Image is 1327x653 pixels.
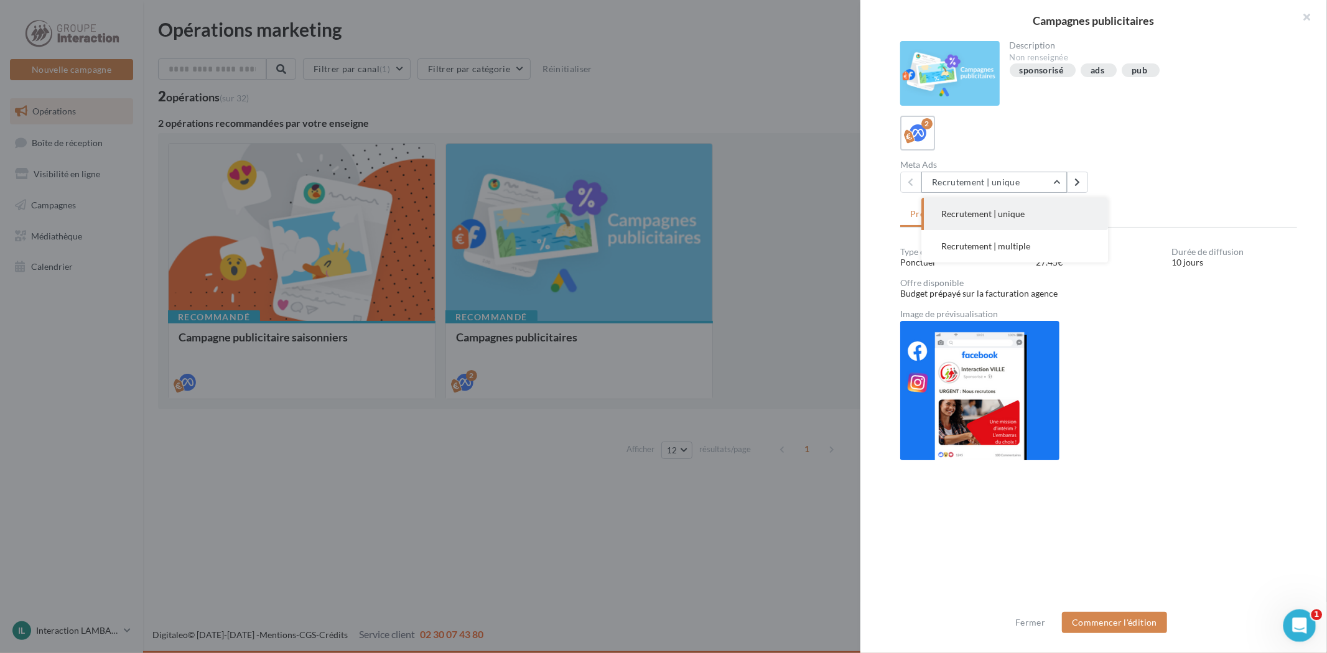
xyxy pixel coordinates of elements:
iframe: Intercom live chat [1283,609,1316,642]
div: pub [1132,66,1147,75]
div: Offre disponible [900,279,1297,287]
div: Campagnes publicitaires [880,15,1307,26]
div: 27.45€ [1036,256,1162,269]
div: ads [1091,66,1104,75]
div: Type de campagne [900,248,1026,256]
div: Durée de diffusion [1171,248,1297,256]
div: 2 [921,118,933,129]
button: Commencer l'édition [1062,612,1167,633]
div: Meta Ads [900,160,1094,169]
div: Image de prévisualisation [900,310,1297,318]
div: Budget prépayé sur la facturation agence [900,287,1297,300]
div: sponsorisé [1020,66,1064,75]
span: 1 [1311,609,1323,621]
div: Ponctuel [900,256,1026,269]
div: Non renseignée [1010,52,1288,63]
span: Recrutement | multiple [941,241,1030,251]
button: Fermer [1010,615,1050,630]
div: Description [1010,41,1288,50]
span: Recrutement | unique [941,208,1025,219]
button: Recrutement | multiple [921,230,1108,262]
div: 10 jours [1171,256,1297,269]
img: 008b87f00d921ddecfa28f1c35eec23d.png [900,321,1059,460]
button: Recrutement | unique [921,198,1108,230]
button: Recrutement | unique [921,172,1067,193]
